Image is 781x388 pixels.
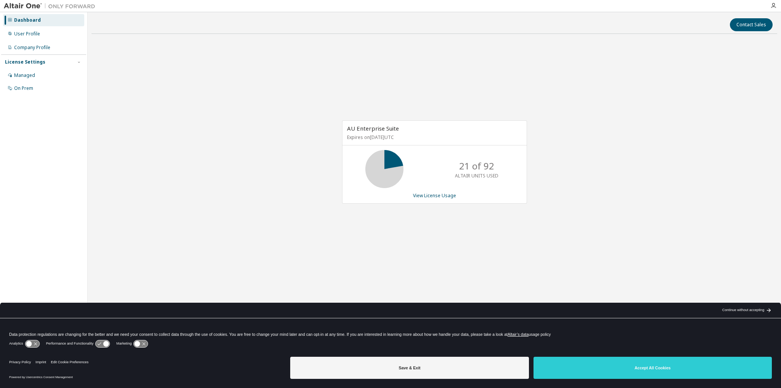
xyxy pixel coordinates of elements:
[455,172,498,179] p: ALTAIR UNITS USED
[14,72,35,78] div: Managed
[413,192,456,199] a: View License Usage
[730,18,773,31] button: Contact Sales
[5,59,45,65] div: License Settings
[347,125,399,132] span: AU Enterprise Suite
[459,160,494,172] p: 21 of 92
[14,45,50,51] div: Company Profile
[347,134,520,141] p: Expires on [DATE] UTC
[14,31,40,37] div: User Profile
[14,17,41,23] div: Dashboard
[4,2,99,10] img: Altair One
[14,85,33,91] div: On Prem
